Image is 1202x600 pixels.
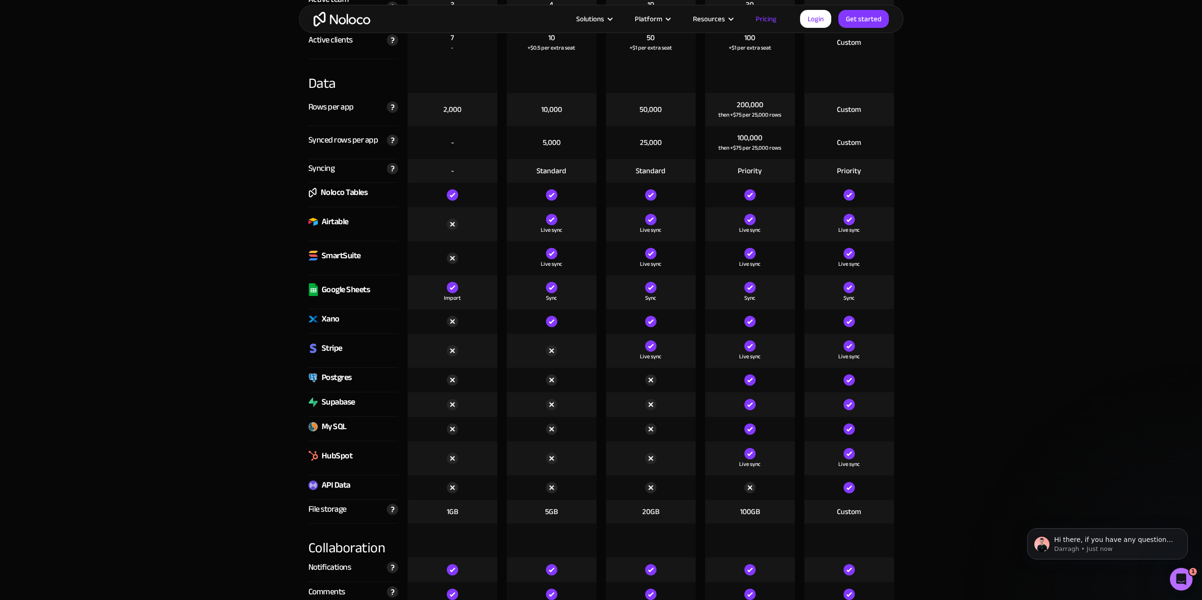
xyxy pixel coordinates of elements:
a: Pricing [744,13,788,25]
div: Comments [308,585,345,599]
div: Import [444,293,461,303]
div: My SQL [322,420,347,434]
div: 100 [744,33,755,43]
div: Live sync [739,352,760,361]
div: Google Sheets [322,283,370,297]
div: Live sync [541,259,562,269]
div: Solutions [564,13,623,25]
div: SmartSuite [322,249,361,263]
div: Data [308,59,398,93]
div: Custom [837,137,861,148]
div: Live sync [838,459,860,469]
div: 25,000 [640,137,662,148]
div: Live sync [640,259,661,269]
div: Standard [537,166,566,176]
div: Sync [844,293,854,303]
div: HubSpot [322,449,353,463]
div: Platform [635,13,662,25]
div: +$1 per extra seat [630,43,672,52]
div: Platform [623,13,681,25]
div: 50 [647,33,655,43]
div: 5GB [545,507,558,517]
div: Sync [546,293,557,303]
span: 1 [1189,568,1197,575]
div: Supabase [322,395,355,409]
div: Postgres [322,371,352,385]
div: - [451,43,453,52]
div: 5,000 [543,137,561,148]
div: Live sync [640,352,661,361]
div: File storage [308,502,347,516]
div: then +$75 per 25,000 rows [718,143,781,152]
div: Live sync [541,225,562,235]
div: +$1 per extra seat [729,43,771,52]
div: Live sync [838,225,860,235]
div: Notifications [308,560,351,575]
div: Active clients [308,33,353,47]
div: 1GB [447,507,458,517]
div: 100,000 [737,133,762,143]
div: API Data [322,478,350,492]
div: 10,000 [541,104,562,115]
div: Xano [322,312,340,326]
div: Live sync [838,259,860,269]
div: 100GB [740,507,760,517]
div: Live sync [739,459,760,469]
div: Custom [837,507,861,517]
div: 2,000 [443,104,461,115]
iframe: Intercom live chat [1170,568,1193,591]
div: Collaboration [308,524,398,558]
div: Synced rows per app [308,133,378,147]
div: +$0.5 per extra seat [528,43,575,52]
div: Custom [837,37,861,48]
div: Stripe [322,341,342,355]
div: then +$75 per 25,000 rows [718,110,781,119]
div: Priority [738,166,762,176]
div: Sync [744,293,755,303]
div: 200,000 [737,100,763,110]
div: Live sync [739,225,760,235]
a: home [314,12,370,26]
div: Airtable [322,215,349,229]
a: Get started [838,10,889,28]
div: Standard [636,166,665,176]
div: Solutions [576,13,604,25]
div: Custom [837,104,861,115]
div: Priority [837,166,861,176]
div: - [451,137,454,148]
div: 10 [548,33,555,43]
div: Live sync [739,259,760,269]
div: Syncing [308,161,335,176]
div: Resources [681,13,744,25]
div: Sync [645,293,656,303]
div: Resources [693,13,725,25]
div: 7 [451,33,454,43]
a: Login [800,10,831,28]
div: Live sync [640,225,661,235]
iframe: Intercom notifications message [1013,508,1202,575]
div: Live sync [838,352,860,361]
div: - [451,166,454,176]
div: Noloco Tables [321,186,368,200]
div: Rows per app [308,100,354,114]
div: 20GB [642,507,659,517]
div: 50,000 [639,104,662,115]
